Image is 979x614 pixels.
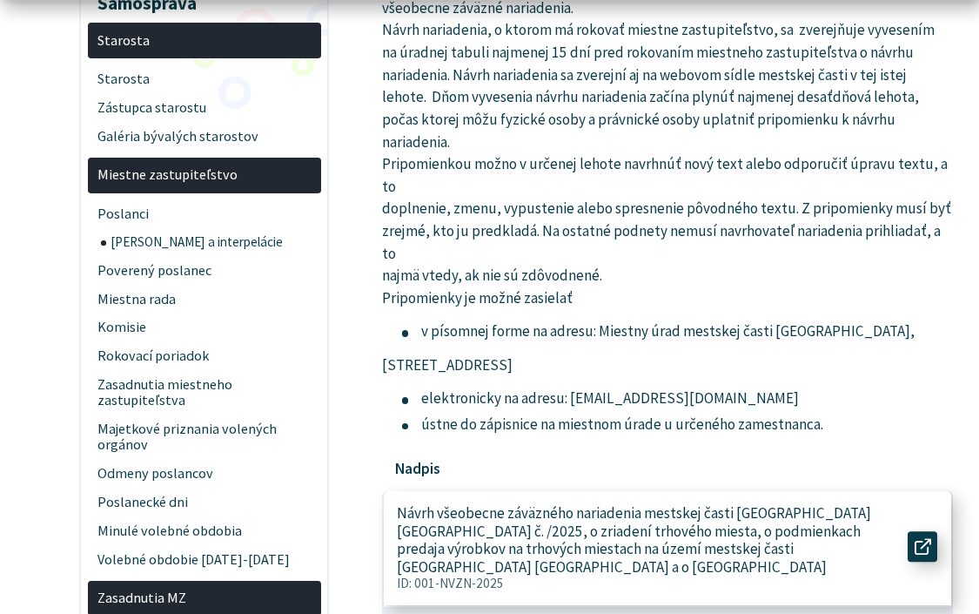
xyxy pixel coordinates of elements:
p: Nadpis [395,460,440,478]
span: Poslanecké dni [97,488,311,516]
span: Miestne zastupiteľstvo [97,161,311,190]
a: [PERSON_NAME] a interpelácie [101,228,321,256]
span: [PERSON_NAME] a interpelácie [111,228,311,256]
a: Volebné obdobie [DATE]-[DATE] [88,545,321,574]
span: Poslanci [97,199,311,228]
a: Majetkové priznania volených orgánov [88,415,321,460]
a: Poslanecké dni [88,488,321,516]
a: Minulé volebné obdobia [88,516,321,545]
a: Miestna rada [88,285,321,314]
span: Komisie [97,314,311,342]
p: ID: 001-NVZN-2025 [397,576,882,591]
span: Starosta [97,26,311,55]
a: Zasadnutia miestneho zastupiteľstva [88,371,321,415]
span: Zástupca starostu [97,93,311,122]
span: Miestna rada [97,285,311,314]
span: Volebné obdobie [DATE]-[DATE] [97,545,311,574]
a: Starosta [88,65,321,94]
a: Poverený poslanec [88,256,321,285]
span: Minulé volebné obdobia [97,516,311,545]
span: Rokovací poriadok [97,342,311,371]
span: Galéria bývalých starostov [97,122,311,151]
li: ústne do zápisnice na miestnom úrade u určeného zamestnanca. [402,414,953,436]
a: Komisie [88,314,321,342]
a: Odmeny poslancov [88,459,321,488]
span: Zasadnutia MZ [97,584,311,612]
p: [STREET_ADDRESS] [382,354,953,377]
span: Zasadnutia miestneho zastupiteľstva [97,371,311,415]
a: Poslanci [88,199,321,228]
span: Poverený poslanec [97,256,311,285]
span: Starosta [97,65,311,94]
span: Odmeny poslancov [97,459,311,488]
p: Návrh všeobecne záväzného nariadenia mestskej časti [GEOGRAPHIC_DATA] [GEOGRAPHIC_DATA] č. /2025,... [397,504,882,576]
a: Zástupca starostu [88,93,321,122]
li: v písomnej forme na adresu: Miestny úrad mestskej časti [GEOGRAPHIC_DATA], [402,320,953,343]
a: Galéria bývalých starostov [88,122,321,151]
span: Majetkové priznania volených orgánov [97,415,311,460]
li: elektronicky na adresu: [EMAIL_ADDRESS][DOMAIN_NAME] [402,388,953,410]
a: Miestne zastupiteľstvo [88,158,321,193]
a: Rokovací poriadok [88,342,321,371]
a: Starosta [88,23,321,58]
